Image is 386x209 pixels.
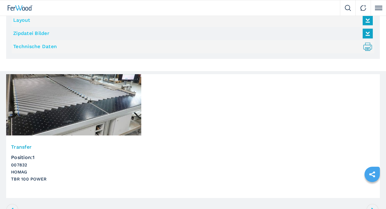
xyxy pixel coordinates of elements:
a: Layout [13,15,370,25]
a: sharethis [365,167,380,182]
img: Search [345,5,351,11]
a: Zipdatei Bilder [13,28,370,39]
div: Position : 1 [11,150,375,160]
a: Technische Daten [13,42,370,52]
button: Click to toggle menu [371,0,386,16]
img: Ferwood [8,5,33,11]
a: Transfer HOMAG TBR 100 POWERTransferPosition:1007832HOMAGTBR 100 POWER [6,74,380,198]
iframe: Chat [360,181,381,204]
img: Transfer HOMAG TBR 100 POWER [6,74,141,135]
h3: Transfer [11,145,375,150]
h3: 007832 HOMAG TBR 100 POWER [11,161,375,183]
img: Contact us [360,5,366,11]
